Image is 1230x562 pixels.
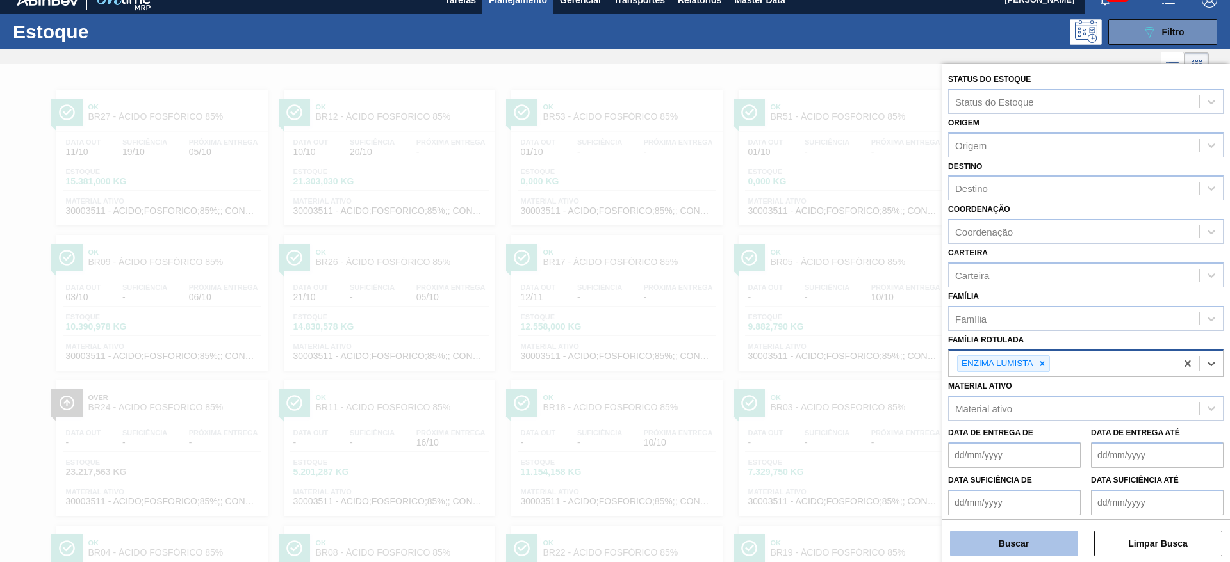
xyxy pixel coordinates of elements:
[1108,19,1217,45] button: Filtro
[1185,52,1209,77] div: Visão em Cards
[948,442,1081,468] input: dd/mm/yyyy
[1091,428,1180,437] label: Data de Entrega até
[948,428,1033,437] label: Data de Entrega de
[955,140,987,150] div: Origem
[955,269,989,280] div: Carteira
[1091,442,1224,468] input: dd/mm/yyyy
[948,476,1032,485] label: Data suficiência de
[955,403,1012,414] div: Material ativo
[948,205,1010,214] label: Coordenação
[955,183,988,194] div: Destino
[1162,27,1185,37] span: Filtro
[1091,490,1224,515] input: dd/mm/yyyy
[13,24,204,39] h1: Estoque
[948,292,979,301] label: Família
[948,335,1024,344] label: Família Rotulada
[1091,476,1179,485] label: Data suficiência até
[1070,19,1102,45] div: Pogramando: nenhum usuário selecionado
[948,490,1081,515] input: dd/mm/yyyy
[948,162,982,171] label: Destino
[948,118,980,127] label: Origem
[1161,52,1185,77] div: Visão em Lista
[948,75,1031,84] label: Status do Estoque
[955,96,1034,107] div: Status do Estoque
[948,248,988,257] label: Carteira
[958,356,1035,372] div: ENZIMA LUMISTA
[955,227,1013,237] div: Coordenação
[948,381,1012,390] label: Material ativo
[955,313,987,324] div: Família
